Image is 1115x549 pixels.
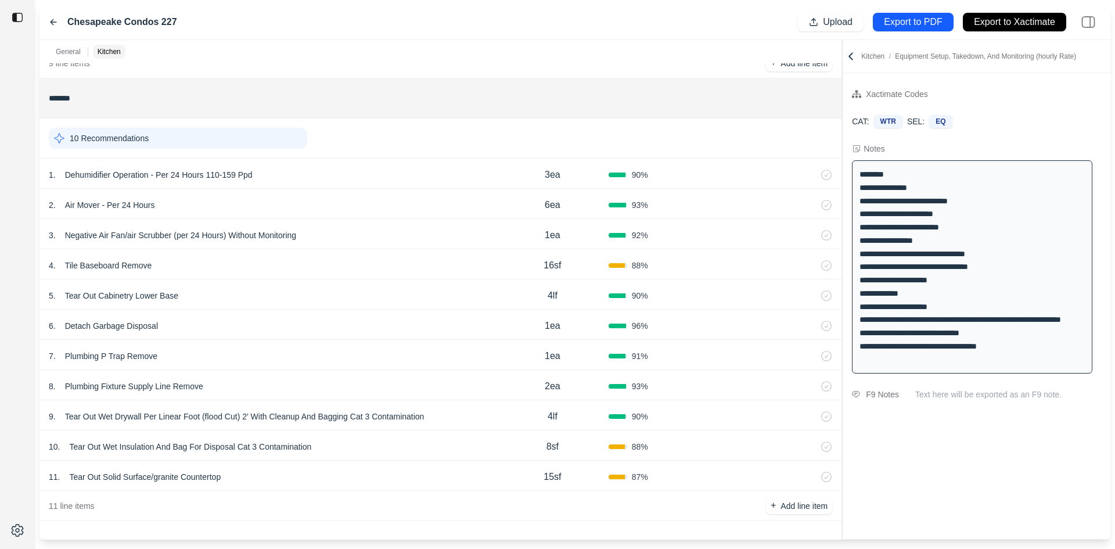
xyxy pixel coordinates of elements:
p: 5 . [49,290,56,302]
p: Tear Out Wet Drywall Per Linear Foot (flood Cut) 2' With Cleanup And Bagging Cat 3 Contamination [60,408,429,425]
p: Add line item [780,500,828,512]
span: 91 % [632,350,648,362]
p: 11 line items [49,500,95,512]
p: 2 . [49,199,56,211]
p: Detach Garbage Disposal [60,318,163,334]
p: 11 . [49,471,60,483]
p: Export to PDF [884,16,942,29]
img: right-panel.svg [1076,9,1101,35]
p: 8sf [546,440,559,454]
p: General [56,47,81,56]
span: 93 % [632,199,648,211]
p: 6 . [49,320,56,332]
p: Tear Out Solid Surface/granite Countertop [64,469,225,485]
p: Tear Out Wet Insulation And Bag For Disposal Cat 3 Contamination [64,439,316,455]
span: 88 % [632,260,648,271]
div: EQ [929,115,952,128]
span: / [884,52,895,60]
span: 93 % [632,381,648,392]
img: comment [852,391,860,398]
p: 10 Recommendations [70,132,149,144]
div: WTR [874,115,902,128]
p: 3 . [49,229,56,241]
button: +Add line item [766,498,832,514]
p: 10 . [49,441,60,453]
p: 16sf [544,259,561,272]
span: 90 % [632,411,648,422]
p: Upload [823,16,853,29]
div: F9 Notes [866,387,899,401]
p: Export to Xactimate [974,16,1055,29]
span: 88 % [632,441,648,453]
span: 87 % [632,471,648,483]
span: Equipment Setup, Takedown, And Monitoring (hourly Rate) [895,52,1076,60]
div: Xactimate Codes [866,87,928,101]
p: Dehumidifier Operation - Per 24 Hours 110-159 Ppd [60,167,257,183]
p: 1ea [545,319,560,333]
img: toggle sidebar [12,12,23,23]
span: 92 % [632,229,648,241]
p: 1ea [545,228,560,242]
p: 1ea [545,349,560,363]
p: 9 . [49,411,56,422]
p: Plumbing Fixture Supply Line Remove [60,378,208,394]
p: CAT: [852,116,869,127]
p: Tile Baseboard Remove [60,257,157,274]
p: + [771,56,776,70]
p: Text here will be exported as an F9 note. [915,389,1101,400]
p: 1 . [49,169,56,181]
p: + [771,499,776,512]
p: 2ea [545,379,560,393]
p: 4lf [548,410,557,424]
p: Add line item [780,58,828,69]
p: SEL: [907,116,925,127]
p: 7 . [49,350,56,362]
p: Negative Air Fan/air Scrubber (per 24 Hours) Without Monitoring [60,227,301,243]
p: 3ea [545,168,560,182]
p: Kitchen [98,47,121,56]
p: Kitchen [861,52,1076,61]
label: Chesapeake Condos 227 [67,15,177,29]
button: +Add line item [766,55,832,71]
p: Plumbing P Trap Remove [60,348,162,364]
p: Air Mover - Per 24 Hours [60,197,160,213]
div: Notes [864,143,885,155]
button: Export to PDF [873,13,954,31]
p: 6ea [545,198,560,212]
p: Tear Out Cabinetry Lower Base [60,288,183,304]
button: Upload [798,13,864,31]
span: 90 % [632,290,648,302]
button: Export to Xactimate [963,13,1066,31]
p: 15sf [544,470,561,484]
p: 8 . [49,381,56,392]
span: 90 % [632,169,648,181]
p: 4 . [49,260,56,271]
span: 96 % [632,320,648,332]
p: 4lf [548,289,557,303]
